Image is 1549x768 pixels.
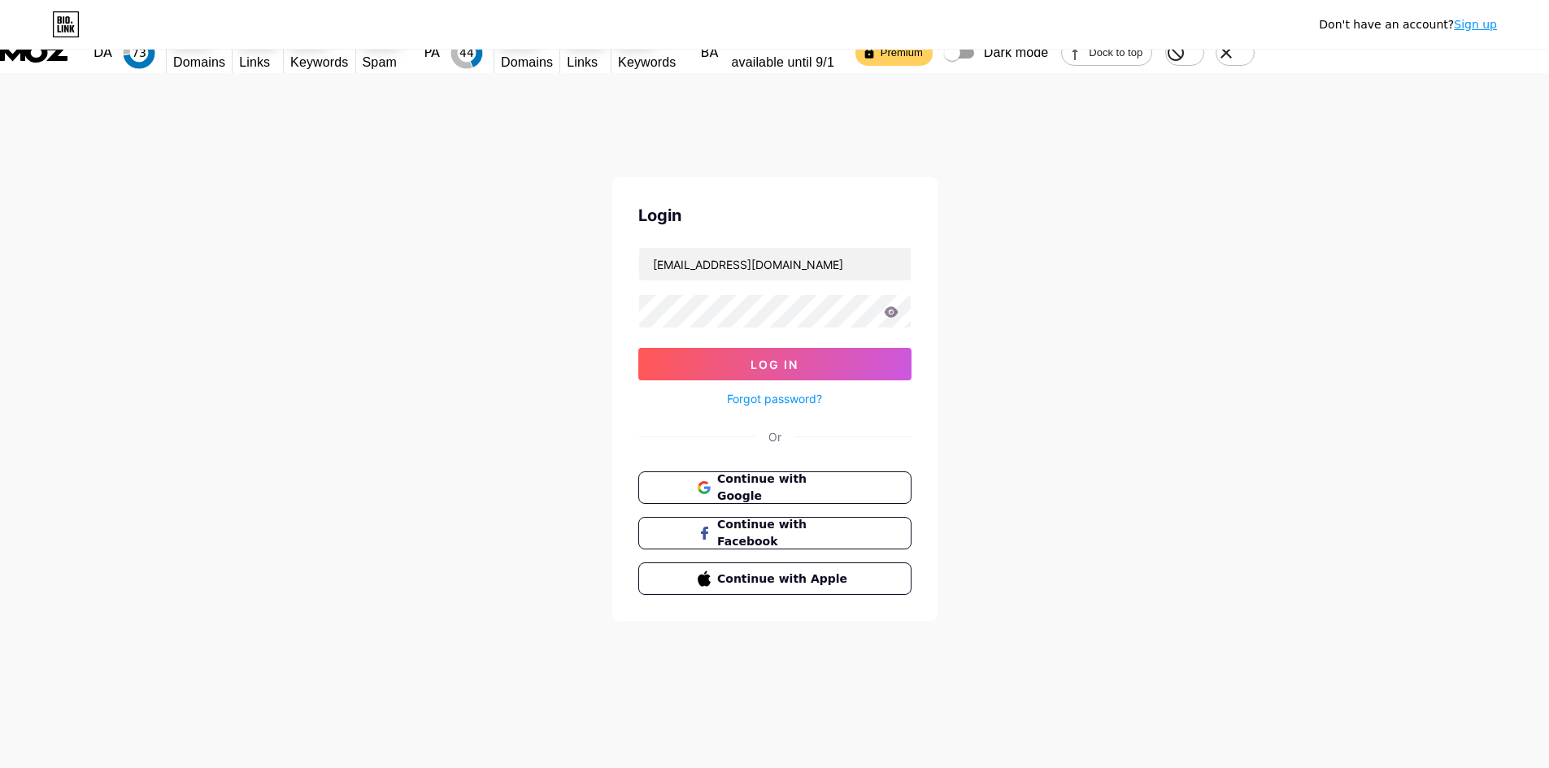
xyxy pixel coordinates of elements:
button: Continue with Apple [638,562,912,595]
button: Continue with Google [638,471,912,504]
p: 702 of 1000 queries available until 9/1 [731,33,848,72]
svg: Hide MozBar on this domain [1166,43,1186,63]
h1: PA [424,43,440,63]
button: Log In [638,348,912,380]
p: Links [567,53,604,72]
p: Domains [173,53,225,72]
span: Log In [751,358,798,371]
p: Keywords [618,53,676,72]
div: Or [768,428,781,445]
button: Continue with Facebook [638,517,912,549]
div: Login [638,203,912,228]
div: Don't have an account? [1319,16,1497,33]
p: Spam [363,53,400,72]
svg: Close toolbar [1216,43,1236,63]
span: Dock to top [1080,45,1151,61]
span: Dark mode [984,43,1049,63]
span: Continue with Apple [717,571,851,588]
div: Predicts a page's ranking potential in search engines based on an algorithm of link metrics. [424,33,487,73]
div: Brand Authority™ is a score (1-100) developed by Moz that measures the total strength of a brand. [701,43,719,63]
input: Username [639,248,911,280]
h1: DA [94,43,112,63]
text: 73 [132,46,146,59]
span: Continue with Google [717,471,851,505]
a: Forgot password? [727,390,822,407]
div: Dock to top [1061,40,1152,66]
a: Sign up [1454,18,1497,31]
p: Keywords [290,53,348,72]
div: Hide MozBar on this domain [1165,40,1204,66]
div: Close toolbar [1216,40,1255,66]
div: Predicts a root domain's ranking potential relative to the domains in our index. [94,33,159,73]
span: Premium [871,45,933,61]
h1: BA [701,43,719,63]
span: Continue with Facebook [717,516,851,550]
p: Links [239,53,276,72]
p: Domains [501,53,553,72]
text: 44 [459,46,474,59]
